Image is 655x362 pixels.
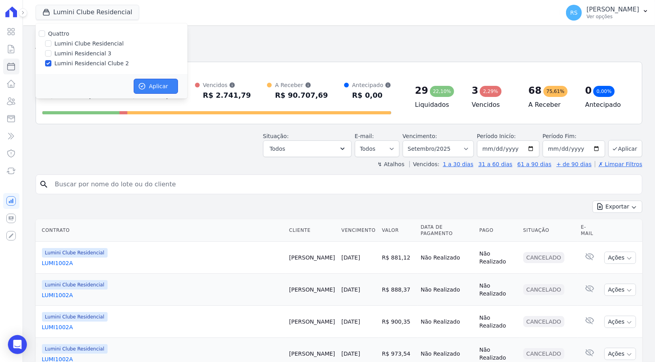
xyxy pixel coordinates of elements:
th: Vencimento [338,219,379,242]
div: 0,00% [593,86,615,97]
a: [DATE] [341,254,360,261]
div: 29 [415,84,428,97]
button: RS [PERSON_NAME] Ver opções [560,2,655,24]
h4: Antecipado [585,100,629,110]
td: Não Realizado [476,306,520,338]
label: Lumini Residencial Clube 2 [55,59,129,68]
a: 31 a 60 dias [478,161,512,167]
label: Período Fim: [543,132,605,140]
p: Ver opções [587,13,639,20]
div: 68 [528,84,541,97]
div: R$ 2.741,79 [203,89,251,102]
p: [PERSON_NAME] [587,6,639,13]
th: Situação [520,219,578,242]
th: Valor [379,219,418,242]
td: R$ 900,35 [379,306,418,338]
span: Todos [270,144,285,154]
a: LUMI1002A [42,291,283,299]
i: search [39,180,49,189]
button: Aplicar [134,79,178,94]
div: 22,10% [430,86,454,97]
a: LUMI1002A [42,323,283,331]
td: [PERSON_NAME] [286,274,338,306]
button: Ações [604,348,636,360]
td: R$ 888,37 [379,274,418,306]
a: [DATE] [341,351,360,357]
th: Cliente [286,219,338,242]
th: Data de Pagamento [418,219,476,242]
span: Lumini Clube Residencial [42,248,108,258]
label: Vencidos: [409,161,439,167]
button: Ações [604,284,636,296]
a: [DATE] [341,318,360,325]
td: Não Realizado [476,274,520,306]
h4: Liquidados [415,100,459,110]
label: Situação: [263,133,289,139]
label: Quattro [48,30,69,37]
button: Ações [604,252,636,264]
div: Cancelado [523,252,564,263]
a: ✗ Limpar Filtros [595,161,642,167]
label: E-mail: [355,133,374,139]
button: Lumini Clube Residencial [36,5,139,20]
div: R$ 90.707,69 [275,89,328,102]
div: Open Intercom Messenger [8,335,27,354]
button: Todos [263,140,352,157]
th: Contrato [36,219,286,242]
button: Exportar [593,201,642,213]
a: 1 a 30 dias [443,161,473,167]
div: 75,61% [543,86,568,97]
div: R$ 0,00 [352,89,391,102]
a: LUMI1002A [42,259,283,267]
div: Cancelado [523,284,564,295]
label: Lumini Clube Residencial [55,40,124,48]
h4: Vencidos [472,100,516,110]
div: Antecipado [352,81,391,89]
th: Pago [476,219,520,242]
div: Cancelado [523,316,564,327]
span: Lumini Clube Residencial [42,312,108,322]
div: Cancelado [523,348,564,359]
a: [DATE] [341,286,360,293]
input: Buscar por nome do lote ou do cliente [50,176,639,192]
label: Período Inicío: [477,133,516,139]
a: + de 90 dias [557,161,592,167]
td: Não Realizado [418,306,476,338]
h2: Parcelas [36,32,642,46]
label: Vencimento: [403,133,437,139]
label: ↯ Atalhos [377,161,404,167]
button: Aplicar [608,140,642,157]
h4: A Receber [528,100,572,110]
td: R$ 881,12 [379,242,418,274]
td: Não Realizado [476,242,520,274]
span: Lumini Clube Residencial [42,344,108,354]
div: 3 [472,84,479,97]
div: 0 [585,84,592,97]
div: Vencidos [203,81,251,89]
div: A Receber [275,81,328,89]
span: RS [570,10,578,15]
td: [PERSON_NAME] [286,306,338,338]
td: [PERSON_NAME] [286,242,338,274]
span: Lumini Clube Residencial [42,280,108,290]
button: Ações [604,316,636,328]
label: Lumini Residencial 3 [55,49,112,58]
a: 61 a 90 dias [517,161,551,167]
td: Não Realizado [418,242,476,274]
td: Não Realizado [418,274,476,306]
div: 2,29% [480,86,501,97]
th: E-mail [578,219,602,242]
